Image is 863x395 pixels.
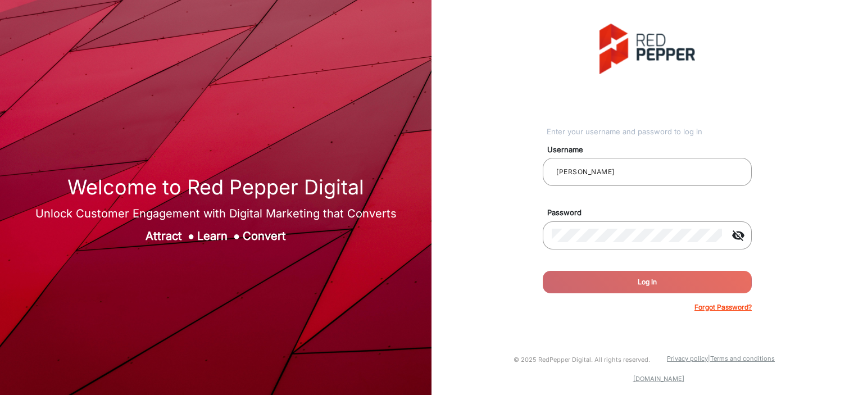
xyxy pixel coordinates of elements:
h1: Welcome to Red Pepper Digital [35,175,397,199]
div: Attract Learn Convert [35,228,397,244]
a: [DOMAIN_NAME] [633,375,684,383]
div: Enter your username and password to log in [547,126,752,138]
a: Terms and conditions [710,355,775,362]
mat-icon: visibility_off [725,229,752,242]
input: Your username [552,165,743,179]
span: ● [188,229,194,243]
a: | [708,355,710,362]
mat-label: Password [539,207,765,219]
a: Privacy policy [667,355,708,362]
small: © 2025 RedPepper Digital. All rights reserved. [514,356,650,364]
p: Forgot Password? [694,302,752,312]
img: vmg-logo [599,24,695,74]
button: Log In [543,271,752,293]
div: Unlock Customer Engagement with Digital Marketing that Converts [35,205,397,222]
span: ● [233,229,240,243]
mat-label: Username [539,144,765,156]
